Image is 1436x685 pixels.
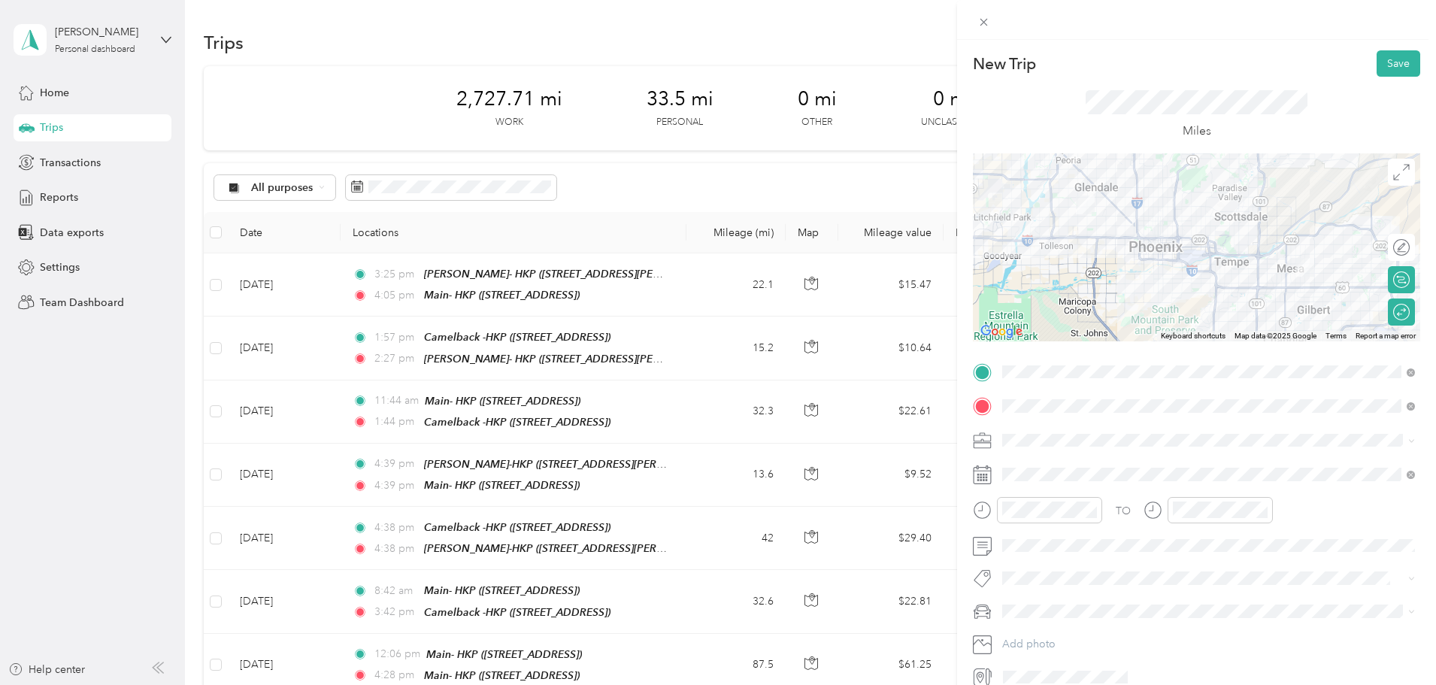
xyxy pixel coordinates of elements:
[1325,332,1347,340] a: Terms (opens in new tab)
[1161,331,1225,341] button: Keyboard shortcuts
[1235,332,1316,340] span: Map data ©2025 Google
[1377,50,1420,77] button: Save
[977,322,1026,341] a: Open this area in Google Maps (opens a new window)
[1352,601,1436,685] iframe: Everlance-gr Chat Button Frame
[1356,332,1416,340] a: Report a map error
[1183,122,1211,141] p: Miles
[997,634,1420,655] button: Add photo
[1116,503,1131,519] div: TO
[973,53,1036,74] p: New Trip
[977,322,1026,341] img: Google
